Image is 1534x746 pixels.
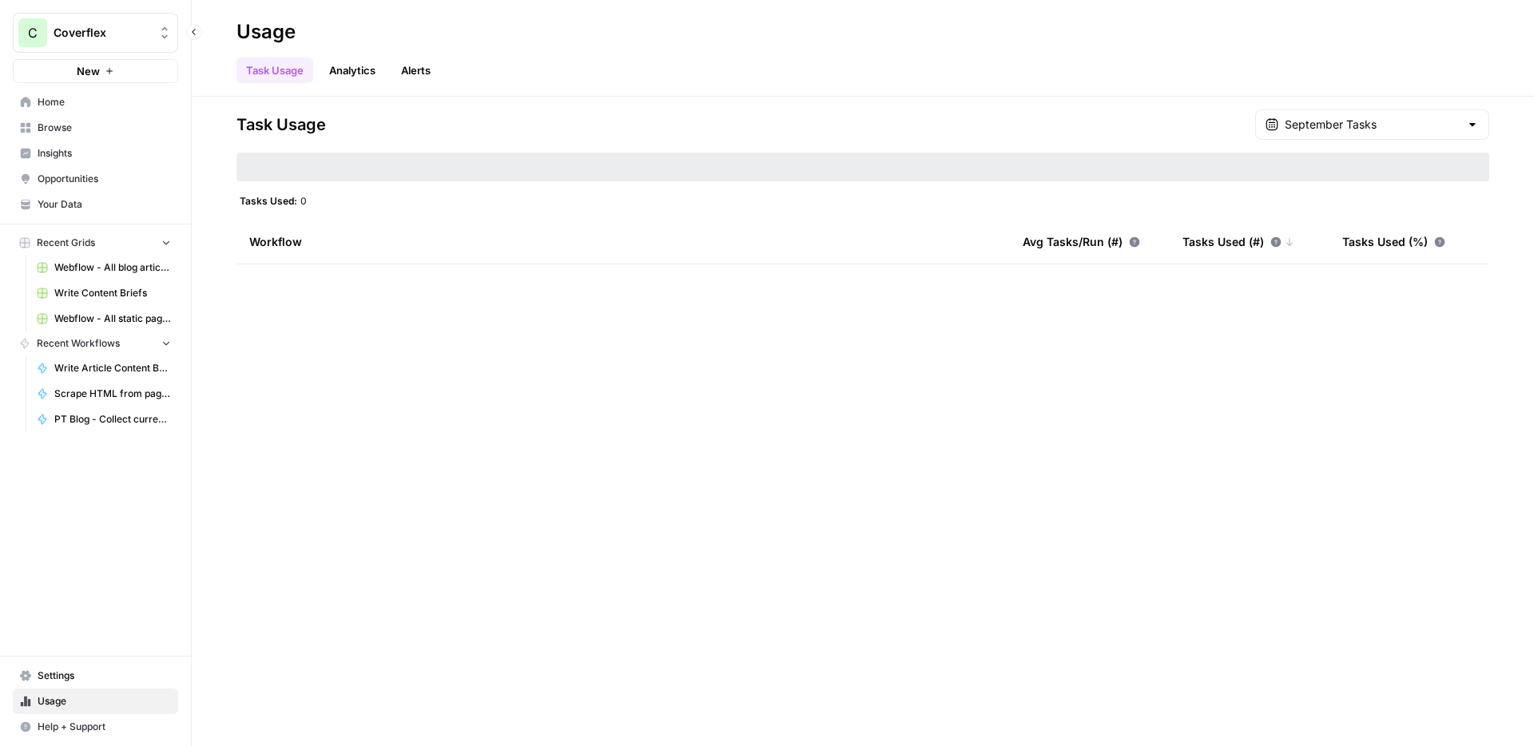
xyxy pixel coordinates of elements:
[38,669,171,683] span: Settings
[249,220,997,264] div: Workflow
[236,58,313,83] a: Task Usage
[30,355,178,381] a: Write Article Content Brief
[38,197,171,212] span: Your Data
[38,146,171,161] span: Insights
[38,172,171,186] span: Opportunities
[13,13,178,53] button: Workspace: Coverflex
[77,63,100,79] span: New
[30,381,178,407] a: Scrape HTML from page URL
[1285,117,1460,133] input: September Tasks
[30,255,178,280] a: Webflow - All blog articles
[240,194,297,207] span: Tasks Used:
[37,336,120,351] span: Recent Workflows
[13,331,178,355] button: Recent Workflows
[30,407,178,432] a: PT Blog - Collect current H1 and propose optimized one
[13,663,178,688] a: Settings
[391,58,440,83] a: Alerts
[1023,220,1140,264] div: Avg Tasks/Run (#)
[13,89,178,115] a: Home
[38,95,171,109] span: Home
[236,19,296,45] div: Usage
[13,231,178,255] button: Recent Grids
[54,260,171,275] span: Webflow - All blog articles
[28,23,38,42] span: C
[54,361,171,375] span: Write Article Content Brief
[13,714,178,740] button: Help + Support
[54,311,171,326] span: Webflow - All static pages
[13,115,178,141] a: Browse
[13,166,178,192] a: Opportunities
[236,113,326,136] span: Task Usage
[54,25,150,41] span: Coverflex
[54,286,171,300] span: Write Content Briefs
[320,58,385,83] a: Analytics
[13,141,178,166] a: Insights
[37,236,95,250] span: Recent Grids
[13,192,178,217] a: Your Data
[30,306,178,331] a: Webflow - All static pages
[1182,220,1294,264] div: Tasks Used (#)
[38,694,171,708] span: Usage
[300,194,307,207] span: 0
[13,688,178,714] a: Usage
[38,720,171,734] span: Help + Support
[54,412,171,427] span: PT Blog - Collect current H1 and propose optimized one
[38,121,171,135] span: Browse
[13,59,178,83] button: New
[1342,220,1445,264] div: Tasks Used (%)
[54,387,171,401] span: Scrape HTML from page URL
[30,280,178,306] a: Write Content Briefs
